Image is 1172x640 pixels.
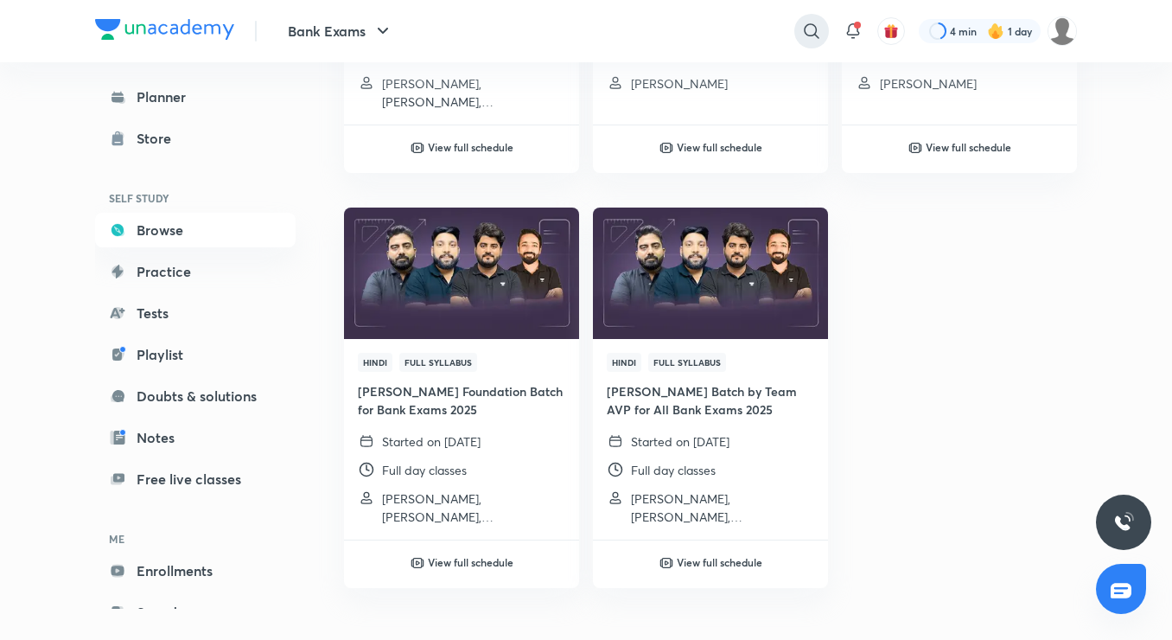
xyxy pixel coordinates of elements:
[659,141,673,155] img: play
[1048,16,1077,46] img: snehal rajesh
[411,556,424,570] img: play
[428,554,513,570] h6: View full schedule
[631,490,814,526] p: Abhijeet Mishra, Vishal Parihar, Puneet Kumar Sharma and 1 more
[95,213,296,247] a: Browse
[593,208,828,540] a: ThumbnailHindiFull Syllabus[PERSON_NAME] Batch by Team AVP for All Bank Exams 2025Started on [DAT...
[590,206,830,340] img: Thumbnail
[137,128,182,149] div: Store
[382,432,481,451] p: Started on [DATE]
[987,22,1004,40] img: streak
[382,490,565,526] p: Abhijeet Mishra, Vishal Parihar, Puneet Kumar Sharma and 1 more
[677,554,762,570] h6: View full schedule
[344,208,579,540] a: ThumbnailHindiFull Syllabus[PERSON_NAME] Foundation Batch for Bank Exams 2025Started on [DATE]Ful...
[631,432,729,451] p: Started on [DATE]
[95,80,296,114] a: Planner
[382,74,565,111] p: Abhijeet Mishra, Vishal Parihar, Puneet Kumar Sharma and 1 more
[648,353,726,372] span: Full Syllabus
[95,121,296,156] a: Store
[877,17,905,45] button: avatar
[399,353,477,372] span: Full Syllabus
[631,461,716,479] p: Full day classes
[880,74,977,93] p: Puneet Kumar Sharma
[277,14,404,48] button: Bank Exams
[411,141,424,155] img: play
[95,595,296,630] a: Saved
[659,556,673,570] img: play
[382,461,467,479] p: Full day classes
[95,379,296,413] a: Doubts & solutions
[607,353,641,372] span: Hindi
[926,139,1011,155] h6: View full schedule
[95,337,296,372] a: Playlist
[95,462,296,496] a: Free live classes
[95,183,296,213] h6: SELF STUDY
[607,382,814,419] h4: [PERSON_NAME] Batch by Team AVP for All Bank Exams 2025
[908,141,922,155] img: play
[1113,512,1134,533] img: ttu
[358,382,565,419] h4: [PERSON_NAME] Foundation Batch for Bank Exams 2025
[95,296,296,330] a: Tests
[428,139,513,155] h6: View full schedule
[631,74,728,93] p: Puneet Kumar Sharma
[341,206,581,340] img: Thumbnail
[95,554,296,588] a: Enrollments
[95,254,296,289] a: Practice
[95,19,234,44] a: Company Logo
[358,353,392,372] span: Hindi
[95,524,296,554] h6: ME
[883,23,899,39] img: avatar
[95,420,296,455] a: Notes
[677,139,762,155] h6: View full schedule
[95,19,234,40] img: Company Logo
